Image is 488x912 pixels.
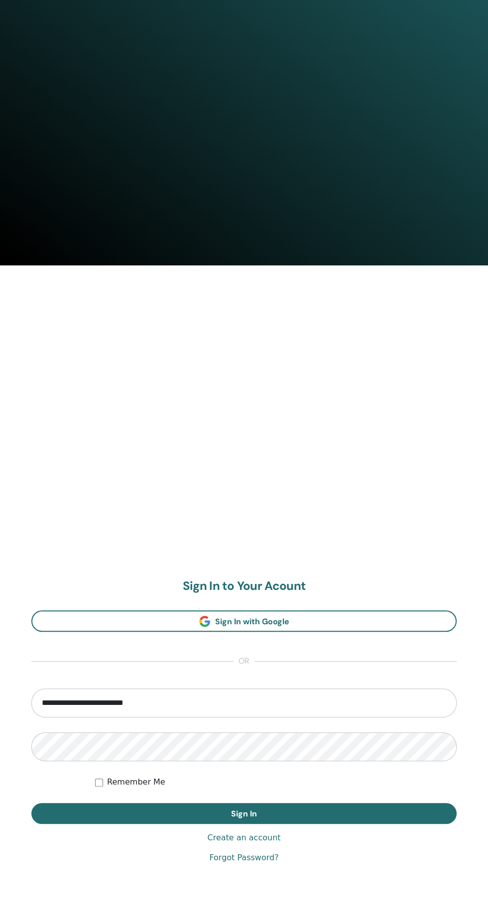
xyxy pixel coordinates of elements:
[231,808,257,819] span: Sign In
[31,579,457,593] h2: Sign In to Your Acount
[31,803,457,824] button: Sign In
[215,616,289,627] span: Sign In with Google
[31,610,457,632] a: Sign In with Google
[209,852,278,864] a: Forgot Password?
[107,776,165,788] label: Remember Me
[207,832,280,844] a: Create an account
[95,776,457,788] div: Keep me authenticated indefinitely or until I manually logout
[234,656,254,668] span: or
